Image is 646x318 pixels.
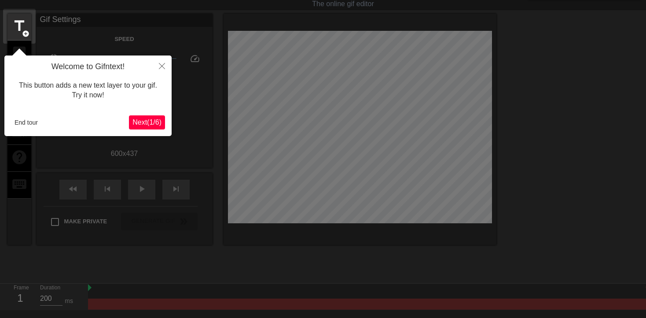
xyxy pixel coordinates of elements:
div: This button adds a new text layer to your gif. Try it now! [11,72,165,109]
button: Next [129,115,165,129]
button: End tour [11,116,41,129]
span: Next ( 1 / 6 ) [132,118,161,126]
h4: Welcome to Gifntext! [11,62,165,72]
button: Close [152,55,172,76]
